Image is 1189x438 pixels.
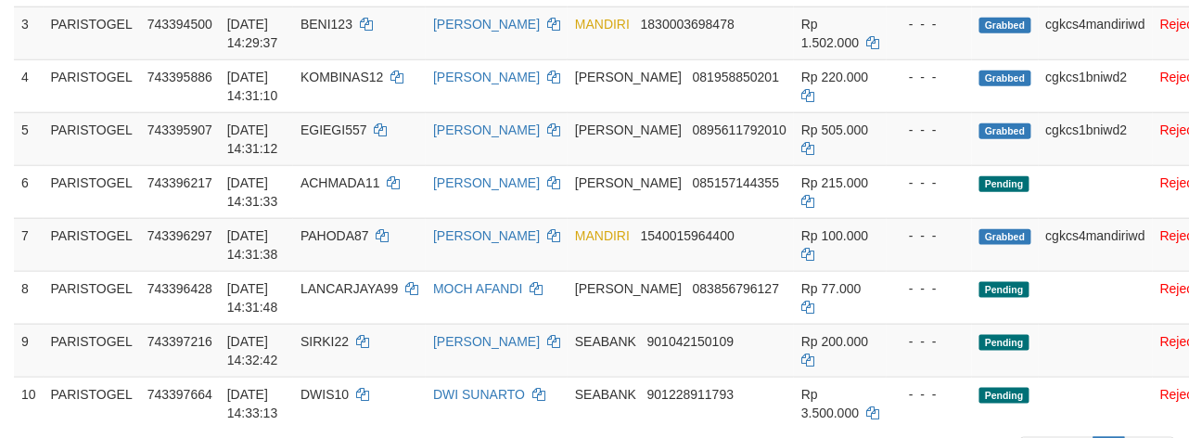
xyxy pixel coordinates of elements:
[1039,6,1153,59] td: cgkcs4mandiriwd
[693,70,779,84] span: Copy 081958850201 to clipboard
[575,17,630,32] span: MANDIRI
[433,70,540,84] a: [PERSON_NAME]
[801,334,868,349] span: Rp 200.000
[641,17,735,32] span: Copy 1830003698478 to clipboard
[647,387,734,402] span: Copy 901228911793 to clipboard
[894,68,965,86] div: - - -
[44,271,140,324] td: PARISTOGEL
[801,122,868,137] span: Rp 505.000
[227,70,278,103] span: [DATE] 14:31:10
[894,174,965,192] div: - - -
[979,123,1031,139] span: Grabbed
[801,175,868,190] span: Rp 215.000
[693,122,786,137] span: Copy 0895611792010 to clipboard
[575,175,682,190] span: [PERSON_NAME]
[979,388,1029,404] span: Pending
[801,281,862,296] span: Rp 77.000
[227,228,278,262] span: [DATE] 14:31:38
[1039,218,1153,271] td: cgkcs4mandiriwd
[693,281,779,296] span: Copy 083856796127 to clipboard
[575,387,636,402] span: SEABANK
[44,324,140,377] td: PARISTOGEL
[227,334,278,367] span: [DATE] 14:32:42
[44,165,140,218] td: PARISTOGEL
[894,15,965,33] div: - - -
[227,17,278,50] span: [DATE] 14:29:37
[1039,59,1153,112] td: cgkcs1bniwd2
[227,281,278,315] span: [DATE] 14:31:48
[801,387,859,420] span: Rp 3.500.000
[300,281,398,296] span: LANCARJAYA99
[44,59,140,112] td: PARISTOGEL
[575,70,682,84] span: [PERSON_NAME]
[894,279,965,298] div: - - -
[14,271,44,324] td: 8
[894,332,965,351] div: - - -
[300,70,383,84] span: KOMBINAS12
[300,334,349,349] span: SIRKI22
[14,218,44,271] td: 7
[147,334,212,349] span: 743397216
[147,17,212,32] span: 743394500
[227,175,278,209] span: [DATE] 14:31:33
[641,228,735,243] span: Copy 1540015964400 to clipboard
[147,175,212,190] span: 743396217
[433,122,540,137] a: [PERSON_NAME]
[801,17,859,50] span: Rp 1.502.000
[14,324,44,377] td: 9
[147,228,212,243] span: 743396297
[147,122,212,137] span: 743395907
[801,70,868,84] span: Rp 220.000
[433,17,540,32] a: [PERSON_NAME]
[300,175,380,190] span: ACHMADA11
[44,6,140,59] td: PARISTOGEL
[693,175,779,190] span: Copy 085157144355 to clipboard
[227,387,278,420] span: [DATE] 14:33:13
[300,17,352,32] span: BENI123
[801,228,868,243] span: Rp 100.000
[433,228,540,243] a: [PERSON_NAME]
[300,387,349,402] span: DWIS10
[575,122,682,137] span: [PERSON_NAME]
[147,387,212,402] span: 743397664
[14,377,44,430] td: 10
[894,385,965,404] div: - - -
[14,165,44,218] td: 6
[44,112,140,165] td: PARISTOGEL
[575,334,636,349] span: SEABANK
[44,218,140,271] td: PARISTOGEL
[147,70,212,84] span: 743395886
[894,121,965,139] div: - - -
[433,334,540,349] a: [PERSON_NAME]
[979,176,1029,192] span: Pending
[979,335,1029,351] span: Pending
[433,281,522,296] a: MOCH AFANDI
[979,229,1031,245] span: Grabbed
[14,59,44,112] td: 4
[1039,112,1153,165] td: cgkcs1bniwd2
[147,281,212,296] span: 743396428
[227,122,278,156] span: [DATE] 14:31:12
[979,282,1029,298] span: Pending
[14,6,44,59] td: 3
[433,387,525,402] a: DWI SUNARTO
[300,122,367,137] span: EGIEGI557
[575,281,682,296] span: [PERSON_NAME]
[894,226,965,245] div: - - -
[979,71,1031,86] span: Grabbed
[979,18,1031,33] span: Grabbed
[300,228,369,243] span: PAHODA87
[433,175,540,190] a: [PERSON_NAME]
[647,334,734,349] span: Copy 901042150109 to clipboard
[14,112,44,165] td: 5
[575,228,630,243] span: MANDIRI
[44,377,140,430] td: PARISTOGEL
